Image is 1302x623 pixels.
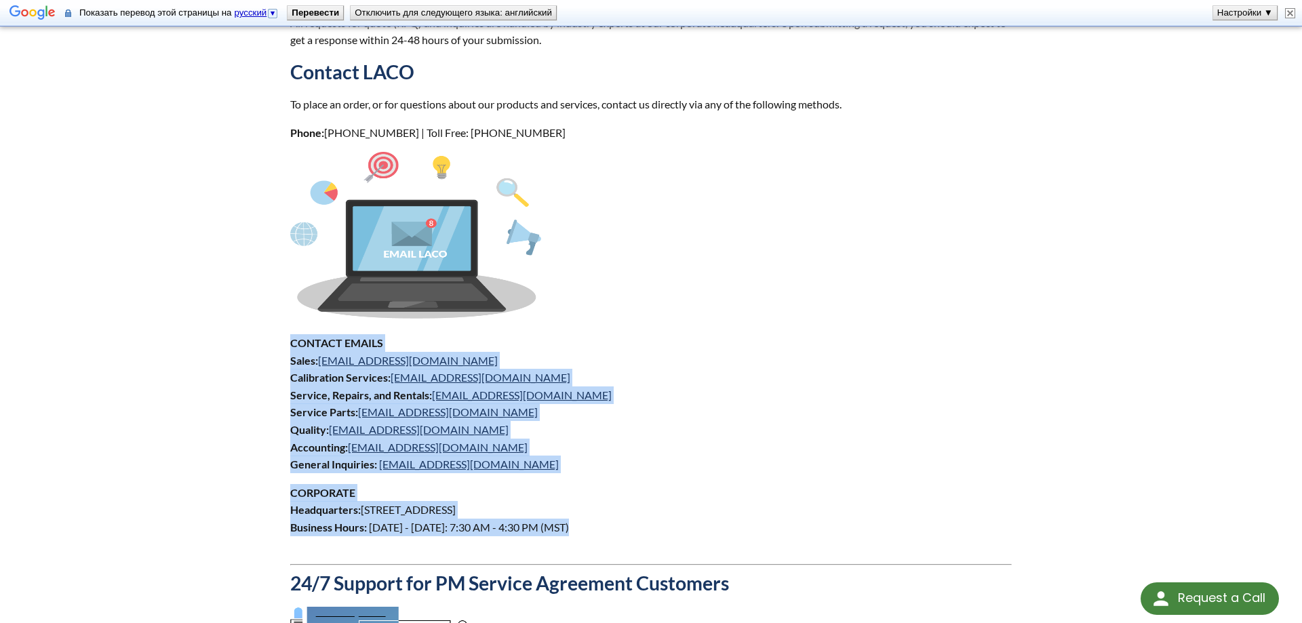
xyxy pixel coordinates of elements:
p: To place an order, or for questions about our products and services, contact us directly via any ... [290,96,1012,113]
strong: 24/7 Support for PM Service Agreement Customers [290,571,729,595]
strong: Calibration Services: [290,371,391,384]
a: [EMAIL_ADDRESS][DOMAIN_NAME] [358,405,538,418]
button: Настройки ▼ [1213,6,1277,20]
span: русский [234,7,267,18]
button: Перевести [288,6,343,20]
img: Содержание этой защищенной страницы будет передано для перевода в Google через безопасное соедине... [65,8,71,18]
strong: Service, Repairs, and Rentals: [290,388,432,401]
p: [STREET_ADDRESS] [DATE] - [DATE]: 7:30 AM - 4:30 PM (MST) [290,484,1012,553]
strong: Service Parts: [290,405,358,418]
img: Google Переводчик [9,4,56,23]
div: Request a Call [1141,582,1279,615]
strong: Business Hours: [290,521,367,534]
strong: Sales: [290,354,318,367]
strong: CORPORATE [290,486,355,499]
a: [EMAIL_ADDRESS][DOMAIN_NAME] [329,423,509,436]
p: [PHONE_NUMBER] | Toll Free: [PHONE_NUMBER] [290,124,1012,142]
span: Показать перевод этой страницы на [79,7,281,18]
a: [EMAIL_ADDRESS][DOMAIN_NAME] [432,388,612,401]
a: русский [234,7,279,18]
b: Перевести [292,7,339,18]
strong: Contact LACO [290,60,414,83]
a: [EMAIL_ADDRESS][DOMAIN_NAME] [348,441,528,454]
div: Request a Call [1178,582,1265,614]
a: [EMAIL_ADDRESS][DOMAIN_NAME] [379,458,559,470]
img: Закрыть [1285,8,1295,18]
a: [EMAIL_ADDRESS][DOMAIN_NAME] [391,371,570,384]
strong: Headquarters: [290,503,361,516]
strong: CONTACT EMAILS [290,336,383,349]
img: Asset_1.png [290,152,541,319]
a: [EMAIL_ADDRESS][DOMAIN_NAME] [318,354,498,367]
strong: Quality: [290,423,329,436]
strong: Phone: [290,126,324,139]
strong: Accounting: [290,441,348,454]
img: round button [1150,588,1172,609]
button: Отключить для следующего языка: английский [351,6,556,20]
strong: General Inquiries: [290,458,377,470]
